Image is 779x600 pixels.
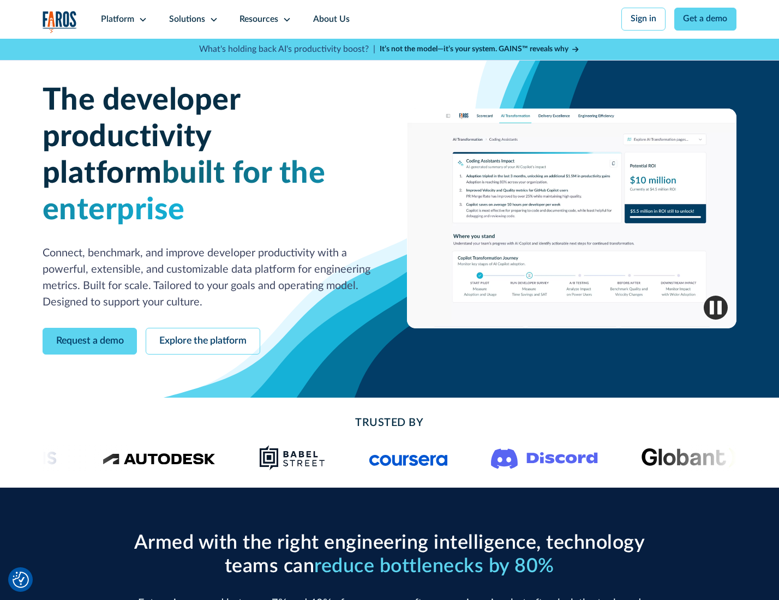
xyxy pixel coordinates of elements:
[641,447,742,467] img: Globant's logo
[169,13,205,26] div: Solutions
[101,13,134,26] div: Platform
[43,82,373,228] h1: The developer productivity platform
[43,158,326,225] span: built for the enterprise
[103,450,215,465] img: Logo of the design software company Autodesk.
[259,445,325,471] img: Babel Street logo png
[146,328,260,355] a: Explore the platform
[380,45,568,53] strong: It’s not the model—it’s your system. GAINS™ reveals why
[13,572,29,588] img: Revisit consent button
[43,11,77,33] a: home
[380,44,580,55] a: It’s not the model—it’s your system. GAINS™ reveals why
[369,449,447,466] img: Logo of the online learning platform Coursera.
[621,8,666,31] a: Sign in
[199,43,375,56] p: What's holding back AI's productivity boost? |
[129,415,650,431] h2: Trusted By
[43,245,373,310] p: Connect, benchmark, and improve developer productivity with a powerful, extensible, and customiza...
[43,11,77,33] img: Logo of the analytics and reporting company Faros.
[43,328,137,355] a: Request a demo
[129,531,650,578] h2: Armed with the right engineering intelligence, technology teams can
[491,446,598,469] img: Logo of the communication platform Discord.
[13,572,29,588] button: Cookie Settings
[674,8,737,31] a: Get a demo
[704,296,728,320] img: Pause video
[239,13,278,26] div: Resources
[314,556,554,576] span: reduce bottlenecks by 80%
